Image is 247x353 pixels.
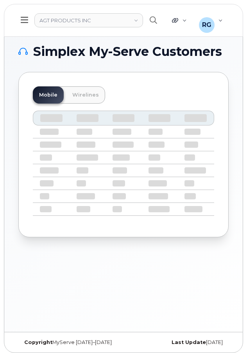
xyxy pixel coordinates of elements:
div: MyServe [DATE]–[DATE] [18,339,123,346]
strong: Copyright [24,339,52,345]
a: Mobile [33,86,64,104]
a: Wirelines [66,86,105,104]
div: [DATE] [123,339,229,346]
span: Simplex My-Serve Customers [33,46,222,57]
strong: Last Update [172,339,206,345]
